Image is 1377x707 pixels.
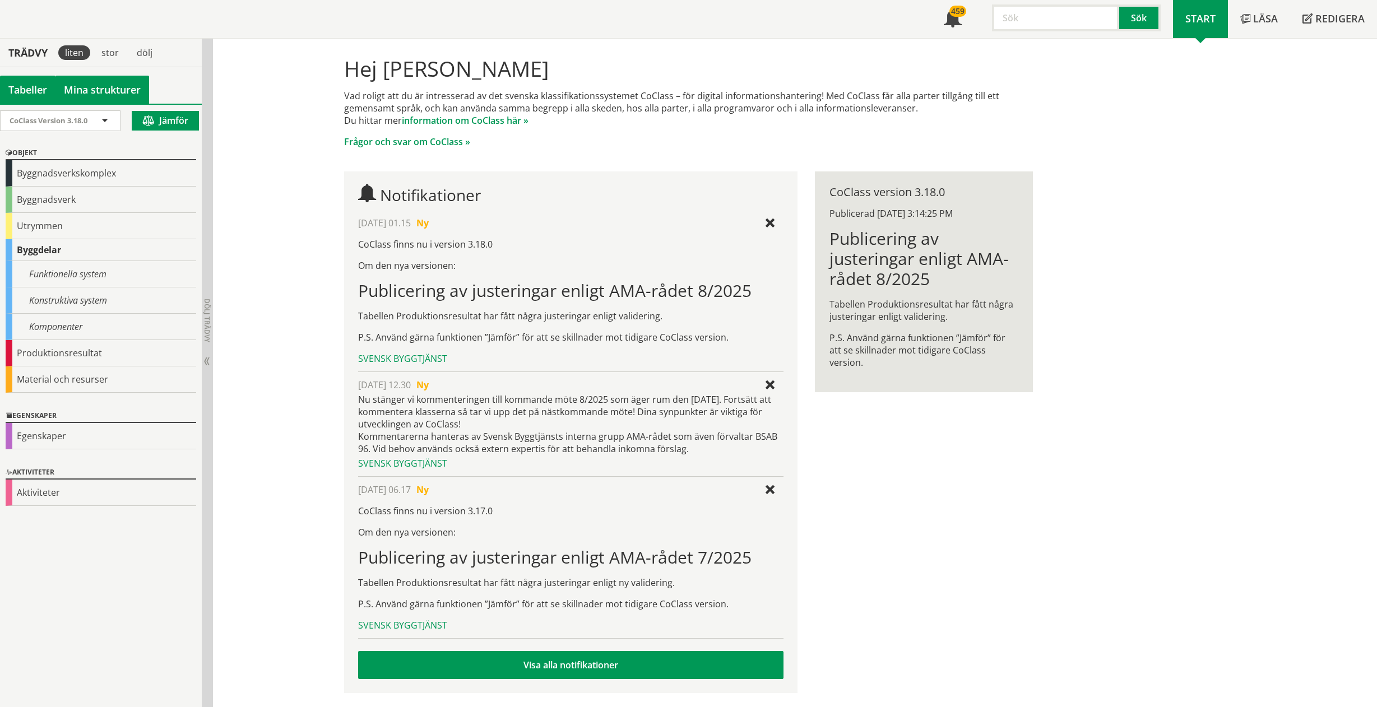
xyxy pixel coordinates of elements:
div: Nu stänger vi kommenteringen till kommande möte 8/2025 som äger rum den [DATE]. Fortsätt att komm... [358,393,783,455]
div: liten [58,45,90,60]
p: CoClass finns nu i version 3.17.0 [358,505,783,517]
input: Sök [992,4,1119,31]
span: CoClass Version 3.18.0 [10,115,87,125]
span: Start [1185,12,1216,25]
div: dölj [130,45,159,60]
div: Publicerad [DATE] 3:14:25 PM [829,207,1018,220]
div: Svensk Byggtjänst [358,457,783,469]
div: Utrymmen [6,213,196,239]
a: Visa alla notifikationer [358,651,783,679]
div: Funktionella system [6,261,196,287]
button: Jämför [132,111,199,131]
div: Aktiviteter [6,480,196,506]
div: Trädvy [2,46,54,59]
span: Ny [416,483,429,496]
p: CoClass finns nu i version 3.18.0 [358,238,783,250]
p: P.S. Använd gärna funktionen ”Jämför” för att se skillnader mot tidigare CoClass version. [358,598,783,610]
div: Byggnadsverkskomplex [6,160,196,187]
span: Läsa [1253,12,1278,25]
div: 459 [949,6,966,17]
h1: Hej [PERSON_NAME] [344,56,1033,81]
span: [DATE] 06.17 [358,483,411,496]
span: Notifikationer [380,184,481,206]
p: P.S. Använd gärna funktionen ”Jämför” för att se skillnader mot tidigare CoClass version. [829,332,1018,369]
div: Svensk Byggtjänst [358,619,783,631]
p: Om den nya versionen: [358,259,783,272]
div: Byggdelar [6,239,196,261]
p: Tabellen Produktionsresultat har fått några justeringar enligt ny validering. [358,576,783,589]
div: Produktionsresultat [6,340,196,366]
span: Ny [416,217,429,229]
div: Egenskaper [6,410,196,423]
a: Frågor och svar om CoClass » [344,136,470,148]
a: information om CoClass här » [402,114,528,127]
div: Egenskaper [6,423,196,449]
span: Dölj trädvy [202,299,212,342]
span: [DATE] 01.15 [358,217,411,229]
div: Objekt [6,147,196,160]
div: Konstruktiva system [6,287,196,314]
div: Komponenter [6,314,196,340]
p: Vad roligt att du är intresserad av det svenska klassifikationssystemet CoClass – för digital inf... [344,90,1033,127]
span: Redigera [1315,12,1365,25]
h1: Publicering av justeringar enligt AMA-rådet 7/2025 [358,547,783,568]
span: [DATE] 12.30 [358,379,411,391]
div: Material och resurser [6,366,196,393]
p: Om den nya versionen: [358,526,783,538]
p: P.S. Använd gärna funktionen ”Jämför” för att se skillnader mot tidigare CoClass version. [358,331,783,343]
span: Notifikationer [944,11,962,29]
span: Ny [416,379,429,391]
h1: Publicering av justeringar enligt AMA-rådet 8/2025 [358,281,783,301]
div: Aktiviteter [6,466,196,480]
div: Byggnadsverk [6,187,196,213]
h1: Publicering av justeringar enligt AMA-rådet 8/2025 [829,229,1018,289]
div: stor [95,45,126,60]
p: Tabellen Produktionsresultat har fått några justeringar enligt validering. [829,298,1018,323]
button: Sök [1119,4,1161,31]
p: Tabellen Produktionsresultat har fått några justeringar enligt validering. [358,310,783,322]
div: Svensk Byggtjänst [358,352,783,365]
div: CoClass version 3.18.0 [829,186,1018,198]
a: Mina strukturer [55,76,149,104]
